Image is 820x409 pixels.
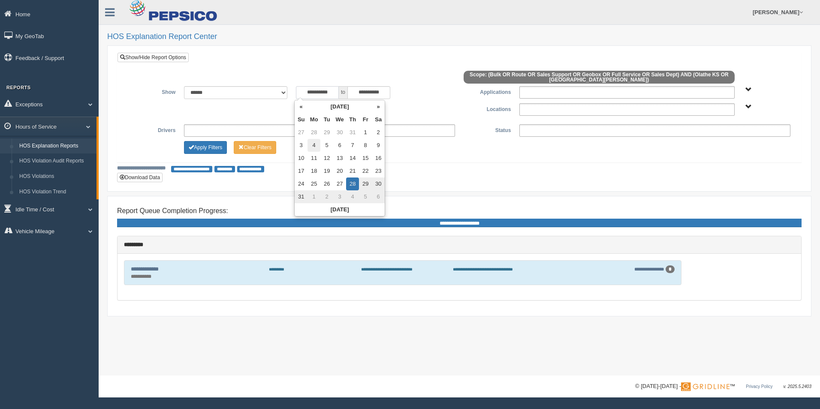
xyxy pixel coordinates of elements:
[784,384,811,389] span: v. 2025.5.2403
[459,86,515,96] label: Applications
[320,139,333,152] td: 5
[118,53,189,62] a: Show/Hide Report Options
[307,177,320,190] td: 25
[295,165,307,177] td: 17
[307,165,320,177] td: 18
[124,86,180,96] label: Show
[333,113,346,126] th: We
[307,139,320,152] td: 4
[372,139,385,152] td: 9
[359,190,372,203] td: 5
[372,113,385,126] th: Sa
[320,165,333,177] td: 19
[372,152,385,165] td: 16
[295,126,307,139] td: 27
[15,169,96,184] a: HOS Violations
[320,113,333,126] th: Tu
[333,165,346,177] td: 20
[372,190,385,203] td: 6
[307,190,320,203] td: 1
[372,100,385,113] th: »
[459,124,515,135] label: Status
[295,152,307,165] td: 10
[234,141,276,154] button: Change Filter Options
[107,33,811,41] h2: HOS Explanation Report Center
[15,138,96,154] a: HOS Explanation Reports
[346,139,359,152] td: 7
[464,71,735,84] span: Scope: (Bulk OR Route OR Sales Support OR Geobox OR Full Service OR Sales Dept) AND (Olathe KS OR...
[346,113,359,126] th: Th
[346,165,359,177] td: 21
[372,165,385,177] td: 23
[15,153,96,169] a: HOS Violation Audit Reports
[372,177,385,190] td: 30
[320,152,333,165] td: 12
[333,139,346,152] td: 6
[359,165,372,177] td: 22
[359,126,372,139] td: 1
[333,152,346,165] td: 13
[333,126,346,139] td: 30
[346,152,359,165] td: 14
[333,190,346,203] td: 3
[635,382,811,391] div: © [DATE]-[DATE] - ™
[359,113,372,126] th: Fr
[307,113,320,126] th: Mo
[117,173,163,182] button: Download Data
[307,100,372,113] th: [DATE]
[320,177,333,190] td: 26
[295,190,307,203] td: 31
[124,124,180,135] label: Drivers
[295,177,307,190] td: 24
[359,139,372,152] td: 8
[295,100,307,113] th: «
[295,139,307,152] td: 3
[295,113,307,126] th: Su
[307,152,320,165] td: 11
[117,207,802,215] h4: Report Queue Completion Progress:
[746,384,772,389] a: Privacy Policy
[320,190,333,203] td: 2
[346,190,359,203] td: 4
[346,126,359,139] td: 31
[372,126,385,139] td: 2
[459,103,515,114] label: Locations
[339,86,347,99] span: to
[320,126,333,139] td: 29
[346,177,359,190] td: 28
[307,126,320,139] td: 28
[359,177,372,190] td: 29
[333,177,346,190] td: 27
[295,203,385,216] th: [DATE]
[184,141,227,154] button: Change Filter Options
[681,382,730,391] img: Gridline
[359,152,372,165] td: 15
[15,184,96,200] a: HOS Violation Trend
